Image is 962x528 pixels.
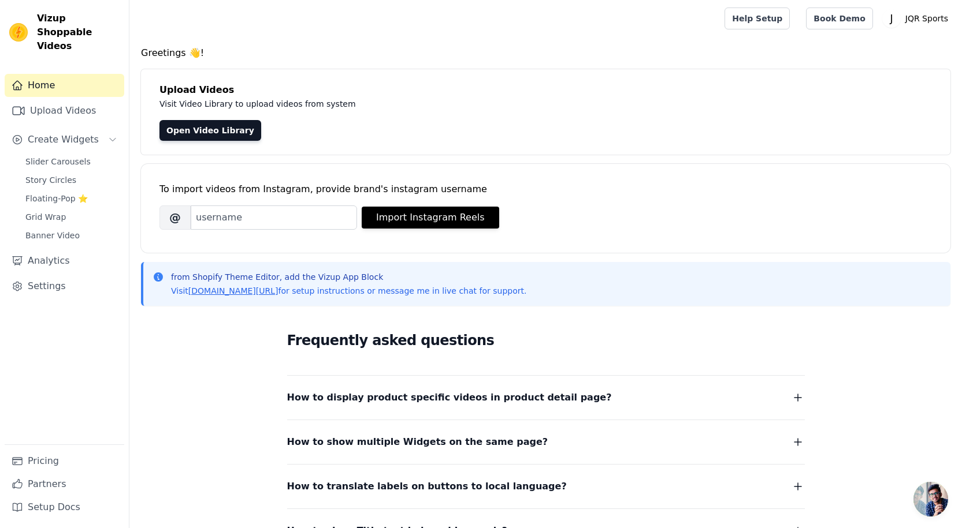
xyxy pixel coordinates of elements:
a: Story Circles [18,172,124,188]
span: How to show multiple Widgets on the same page? [287,434,548,450]
a: Setup Docs [5,496,124,519]
button: How to translate labels on buttons to local language? [287,478,805,495]
text: J [889,13,893,24]
button: How to display product specific videos in product detail page? [287,390,805,406]
input: username [191,205,357,230]
button: How to show multiple Widgets on the same page? [287,434,805,450]
span: @ [159,205,191,230]
a: Upload Videos [5,99,124,122]
a: Partners [5,473,124,496]
p: Visit Video Library to upload videos from system [159,97,677,111]
a: Help Setup [725,8,790,29]
div: To import videos from Instagram, provide brand's instagram username [159,182,932,196]
h4: Upload Videos [159,83,932,97]
button: Import Instagram Reels [362,207,499,229]
a: Open Video Library [159,120,261,141]
div: Open chat [913,482,948,516]
span: Slider Carousels [25,156,91,167]
img: Vizup [9,23,28,42]
a: Home [5,74,124,97]
a: Analytics [5,249,124,272]
span: Vizup Shoppable Videos [37,12,120,53]
h2: Frequently asked questions [287,329,805,352]
h4: Greetings 👋! [141,46,950,60]
span: Floating-Pop ⭐ [25,193,88,204]
button: J JQR Sports [882,8,953,29]
span: Create Widgets [28,133,99,147]
p: Visit for setup instructions or message me in live chat for support. [171,285,526,297]
p: JQR Sports [901,8,953,29]
a: Slider Carousels [18,153,124,170]
span: Grid Wrap [25,211,66,223]
button: Create Widgets [5,128,124,151]
p: from Shopify Theme Editor, add the Vizup App Block [171,271,526,283]
span: How to translate labels on buttons to local language? [287,478,567,495]
a: [DOMAIN_NAME][URL] [188,286,278,295]
a: Book Demo [806,8,872,29]
a: Banner Video [18,227,124,244]
a: Settings [5,275,124,298]
a: Grid Wrap [18,209,124,225]
a: Floating-Pop ⭐ [18,190,124,207]
span: Banner Video [25,230,80,241]
span: Story Circles [25,174,76,186]
a: Pricing [5,450,124,473]
span: How to display product specific videos in product detail page? [287,390,612,406]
